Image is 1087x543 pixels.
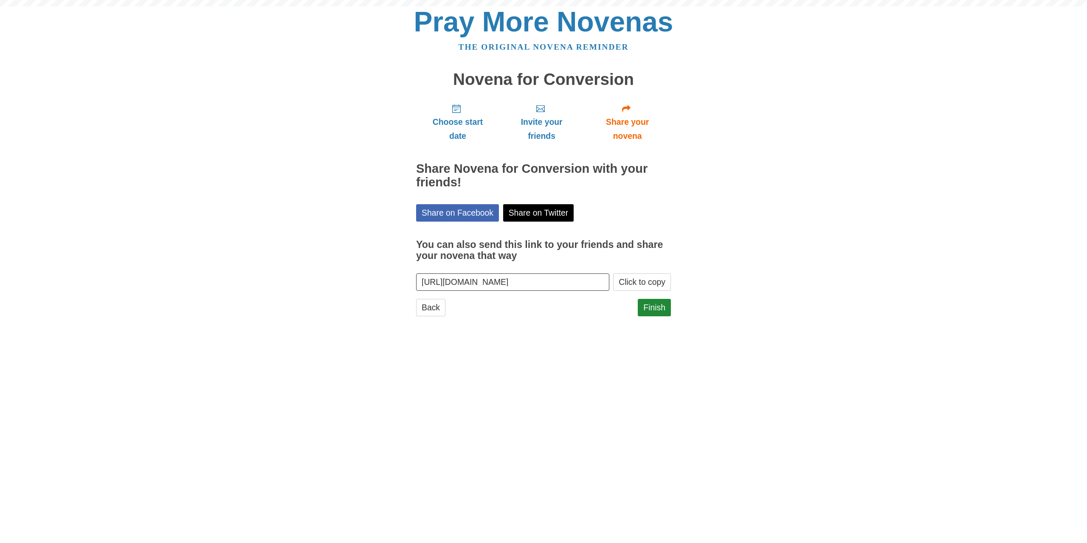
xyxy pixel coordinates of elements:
a: Choose start date [416,97,499,147]
a: The original novena reminder [459,42,629,51]
a: Finish [638,299,671,316]
a: Share on Facebook [416,204,499,222]
h1: Novena for Conversion [416,70,671,89]
button: Click to copy [613,273,671,291]
a: Share your novena [584,97,671,147]
a: Invite your friends [499,97,584,147]
h2: Share Novena for Conversion with your friends! [416,162,671,189]
span: Choose start date [425,115,491,143]
span: Invite your friends [508,115,575,143]
span: Share your novena [592,115,662,143]
h3: You can also send this link to your friends and share your novena that way [416,239,671,261]
a: Share on Twitter [503,204,574,222]
a: Back [416,299,445,316]
a: Pray More Novenas [414,6,673,37]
